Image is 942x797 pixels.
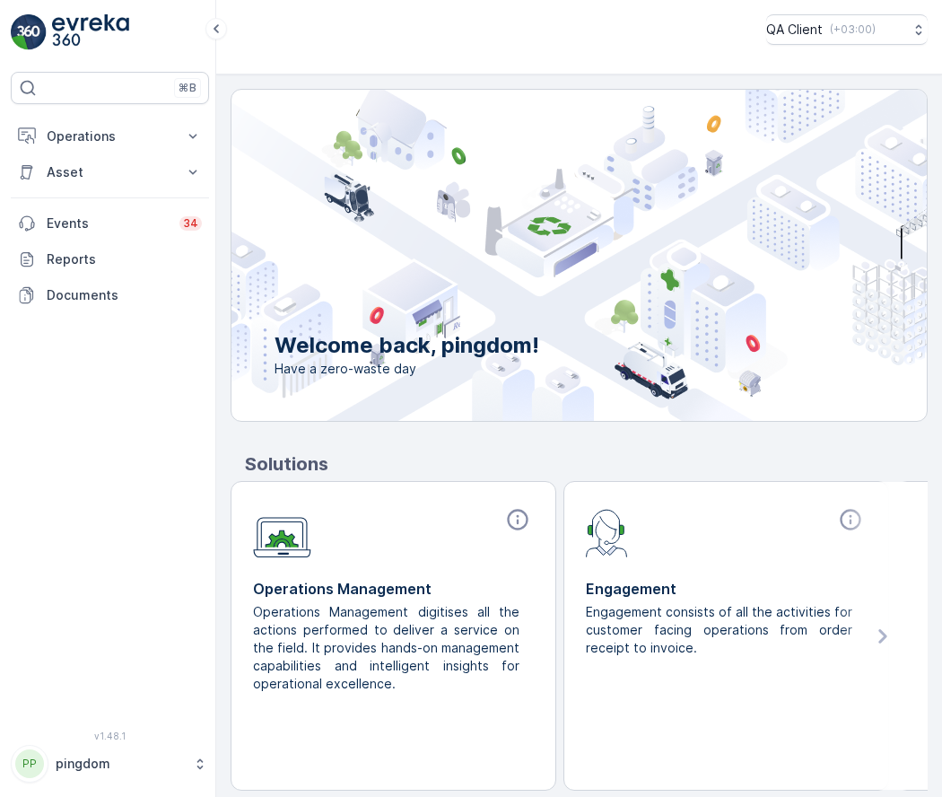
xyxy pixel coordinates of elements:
p: Welcome back, pingdom! [275,331,539,360]
p: Events [47,215,169,232]
p: 34 [183,216,198,231]
p: Reports [47,250,202,268]
div: PP [15,749,44,778]
p: Operations Management [253,578,534,600]
a: Reports [11,241,209,277]
span: Have a zero-waste day [275,360,539,378]
img: module-icon [253,507,311,558]
img: logo_light-DOdMpM7g.png [52,14,129,50]
p: Solutions [245,451,928,477]
p: Documents [47,286,202,304]
p: QA Client [766,21,823,39]
p: ( +03:00 ) [830,22,876,37]
button: PPpingdom [11,745,209,783]
p: Engagement consists of all the activities for customer facing operations from order receipt to in... [586,603,852,657]
button: Asset [11,154,209,190]
a: Documents [11,277,209,313]
p: Asset [47,163,173,181]
p: Operations Management digitises all the actions performed to deliver a service on the field. It p... [253,603,519,693]
p: Engagement [586,578,867,600]
a: Events34 [11,206,209,241]
p: ⌘B [179,81,196,95]
img: module-icon [586,507,628,557]
button: Operations [11,118,209,154]
p: Operations [47,127,173,145]
span: v 1.48.1 [11,731,209,741]
button: QA Client(+03:00) [766,14,928,45]
img: logo [11,14,47,50]
p: pingdom [56,755,184,773]
img: city illustration [151,90,927,421]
